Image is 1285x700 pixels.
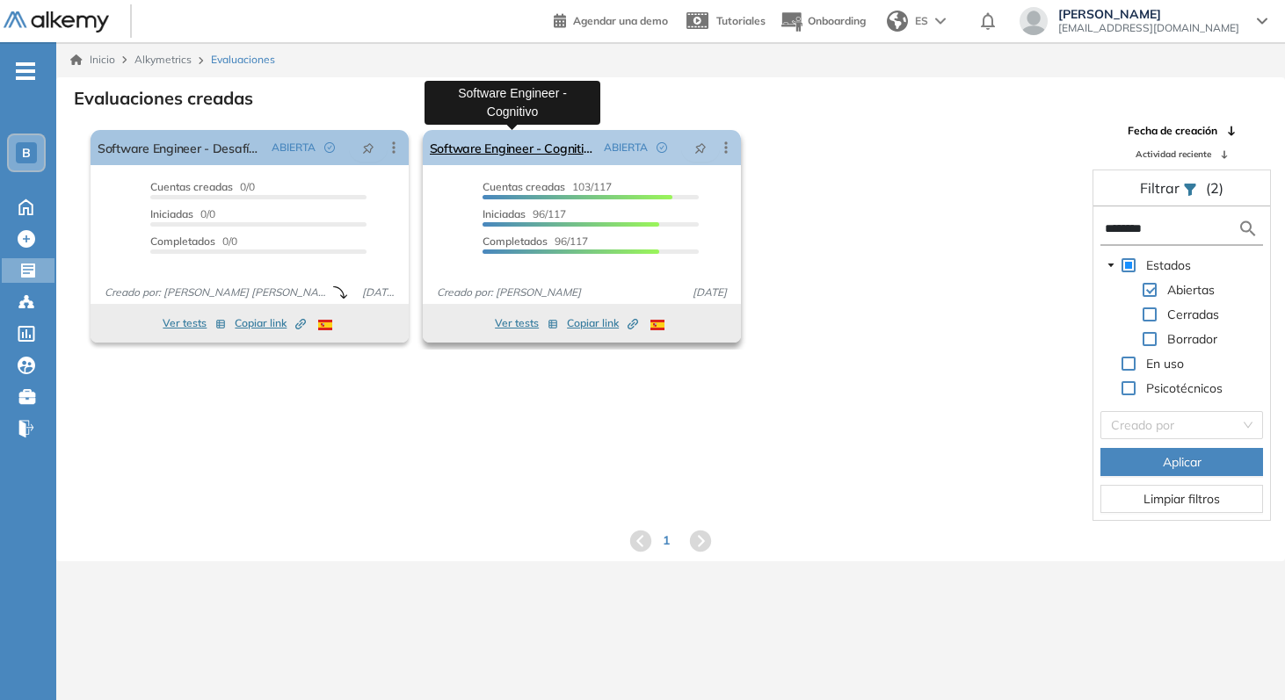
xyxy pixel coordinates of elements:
[318,320,332,330] img: ESP
[483,207,526,220] span: Iniciadas
[1164,304,1223,325] span: Cerradas
[1206,177,1223,198] span: (2)
[650,320,664,330] img: ESP
[681,134,720,162] button: pushpin
[1163,452,1202,472] span: Aplicar
[22,146,31,160] span: B
[573,14,668,27] span: Agendar una demo
[150,180,255,193] span: 0/0
[1143,353,1187,374] span: En uso
[150,207,215,220] span: 0/0
[483,180,612,193] span: 103/117
[483,207,566,220] span: 96/117
[16,69,35,73] i: -
[887,11,908,32] img: world
[1146,257,1191,273] span: Estados
[1167,307,1219,322] span: Cerradas
[663,531,670,550] span: 1
[70,52,115,68] a: Inicio
[1058,7,1239,21] span: [PERSON_NAME]
[1143,489,1220,509] span: Limpiar filtros
[163,313,226,334] button: Ver tests
[425,81,600,125] div: Software Engineer - Cognitivo
[150,235,215,248] span: Completados
[567,315,638,331] span: Copiar link
[324,142,335,153] span: check-circle
[150,207,193,220] span: Iniciadas
[1100,485,1263,513] button: Limpiar filtros
[554,9,668,30] a: Agendar una demo
[780,3,866,40] button: Onboarding
[969,496,1285,700] iframe: Chat Widget
[98,285,333,300] span: Creado por: [PERSON_NAME] [PERSON_NAME]
[716,14,766,27] span: Tutoriales
[150,235,237,248] span: 0/0
[686,285,734,300] span: [DATE]
[483,180,565,193] span: Cuentas creadas
[657,142,667,153] span: check-circle
[1058,21,1239,35] span: [EMAIL_ADDRESS][DOMAIN_NAME]
[1167,282,1215,298] span: Abiertas
[808,14,866,27] span: Onboarding
[567,313,638,334] button: Copiar link
[1107,261,1115,270] span: caret-down
[1100,448,1263,476] button: Aplicar
[483,235,588,248] span: 96/117
[1128,123,1217,139] span: Fecha de creación
[272,140,316,155] span: ABIERTA
[430,130,597,165] a: Software Engineer - Cognitivo
[1146,380,1223,396] span: Psicotécnicos
[150,180,233,193] span: Cuentas creadas
[349,134,388,162] button: pushpin
[1164,328,1221,350] span: Borrador
[1238,218,1259,240] img: search icon
[969,496,1285,700] div: Widget de chat
[74,88,253,109] h3: Evaluaciones creadas
[694,141,707,155] span: pushpin
[355,285,402,300] span: [DATE]
[1140,179,1183,197] span: Filtrar
[604,140,648,155] span: ABIERTA
[935,18,946,25] img: arrow
[483,235,548,248] span: Completados
[211,52,275,68] span: Evaluaciones
[134,53,192,66] span: Alkymetrics
[235,313,306,334] button: Copiar link
[1167,331,1217,347] span: Borrador
[915,13,928,29] span: ES
[98,130,265,165] a: Software Engineer - Desafío Técnico
[430,285,588,300] span: Creado por: [PERSON_NAME]
[1143,378,1226,399] span: Psicotécnicos
[1146,356,1184,372] span: En uso
[1143,255,1194,276] span: Estados
[4,11,109,33] img: Logo
[235,315,306,331] span: Copiar link
[1164,279,1218,300] span: Abiertas
[362,141,374,155] span: pushpin
[1136,148,1211,161] span: Actividad reciente
[495,313,558,334] button: Ver tests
